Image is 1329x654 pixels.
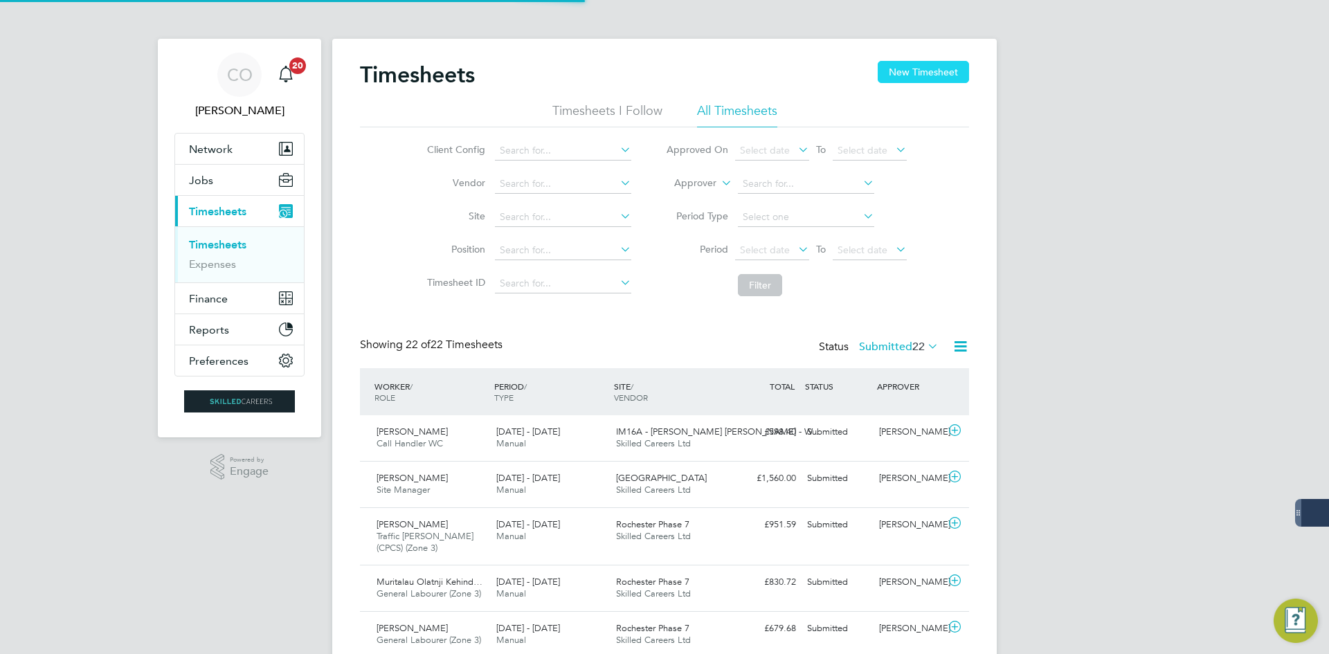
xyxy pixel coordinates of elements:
div: [PERSON_NAME] [874,421,946,444]
div: £830.72 [730,571,802,594]
span: [DATE] - [DATE] [496,518,560,530]
span: Manual [496,484,526,496]
span: [PERSON_NAME] [377,426,448,437]
span: Preferences [189,354,248,367]
span: [DATE] - [DATE] [496,426,560,437]
span: Select date [838,244,887,256]
label: Approved On [666,143,728,156]
span: Engage [230,466,269,478]
span: ROLE [374,392,395,403]
span: [DATE] - [DATE] [496,622,560,634]
span: 22 Timesheets [406,338,503,352]
a: CO[PERSON_NAME] [174,53,305,119]
div: WORKER [371,374,491,410]
img: skilledcareers-logo-retina.png [184,390,295,412]
nav: Main navigation [158,39,321,437]
div: [PERSON_NAME] [874,467,946,490]
div: Showing [360,338,505,352]
h2: Timesheets [360,61,475,89]
input: Search for... [495,241,631,260]
div: Status [819,338,941,357]
button: Finance [175,283,304,314]
span: Powered by [230,454,269,466]
span: Jobs [189,174,213,187]
span: [PERSON_NAME] [377,472,448,484]
input: Search for... [495,208,631,227]
span: TOTAL [770,381,795,392]
span: Select date [740,244,790,256]
span: [DATE] - [DATE] [496,472,560,484]
div: APPROVER [874,374,946,399]
span: General Labourer (Zone 3) [377,634,481,646]
span: To [812,140,830,158]
div: £1,560.00 [730,467,802,490]
div: [PERSON_NAME] [874,571,946,594]
button: New Timesheet [878,61,969,83]
div: Submitted [802,421,874,444]
div: Submitted [802,617,874,640]
span: IM16A - [PERSON_NAME] [PERSON_NAME] - W… [616,426,822,437]
span: Traffic [PERSON_NAME] (CPCS) (Zone 3) [377,530,473,554]
li: All Timesheets [697,102,777,127]
label: Site [423,210,485,222]
span: Call Handler WC [377,437,443,449]
input: Select one [738,208,874,227]
span: To [812,240,830,258]
label: Vendor [423,176,485,189]
span: CO [227,66,253,84]
span: 20 [289,57,306,74]
span: Muritalau Olatnji Kehind… [377,576,482,588]
input: Search for... [495,141,631,161]
span: / [410,381,413,392]
span: Manual [496,634,526,646]
label: Period Type [666,210,728,222]
span: Craig O'Donovan [174,102,305,119]
span: Timesheets [189,205,246,218]
span: Reports [189,323,229,336]
label: Position [423,243,485,255]
input: Search for... [495,274,631,293]
div: Submitted [802,514,874,536]
span: [PERSON_NAME] [377,518,448,530]
span: Rochester Phase 7 [616,576,689,588]
button: Reports [175,314,304,345]
label: Timesheet ID [423,276,485,289]
span: TYPE [494,392,514,403]
span: Manual [496,437,526,449]
span: / [631,381,633,392]
span: Skilled Careers Ltd [616,530,691,542]
span: General Labourer (Zone 3) [377,588,481,599]
span: Rochester Phase 7 [616,622,689,634]
li: Timesheets I Follow [552,102,662,127]
span: / [524,381,527,392]
a: Timesheets [189,238,246,251]
div: Submitted [802,467,874,490]
div: £598.40 [730,421,802,444]
div: £679.68 [730,617,802,640]
div: £951.59 [730,514,802,536]
label: Approver [654,176,716,190]
span: [PERSON_NAME] [377,622,448,634]
span: 22 of [406,338,431,352]
button: Engage Resource Center [1274,599,1318,643]
label: Client Config [423,143,485,156]
label: Submitted [859,340,939,354]
button: Preferences [175,345,304,376]
span: Skilled Careers Ltd [616,437,691,449]
span: 22 [912,340,925,354]
input: Search for... [495,174,631,194]
span: Skilled Careers Ltd [616,588,691,599]
a: 20 [272,53,300,97]
span: Select date [838,144,887,156]
span: [DATE] - [DATE] [496,576,560,588]
span: Select date [740,144,790,156]
input: Search for... [738,174,874,194]
span: Skilled Careers Ltd [616,634,691,646]
span: Manual [496,588,526,599]
span: [GEOGRAPHIC_DATA] [616,472,707,484]
a: Go to home page [174,390,305,412]
div: SITE [611,374,730,410]
div: [PERSON_NAME] [874,514,946,536]
a: Expenses [189,257,236,271]
a: Powered byEngage [210,454,269,480]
